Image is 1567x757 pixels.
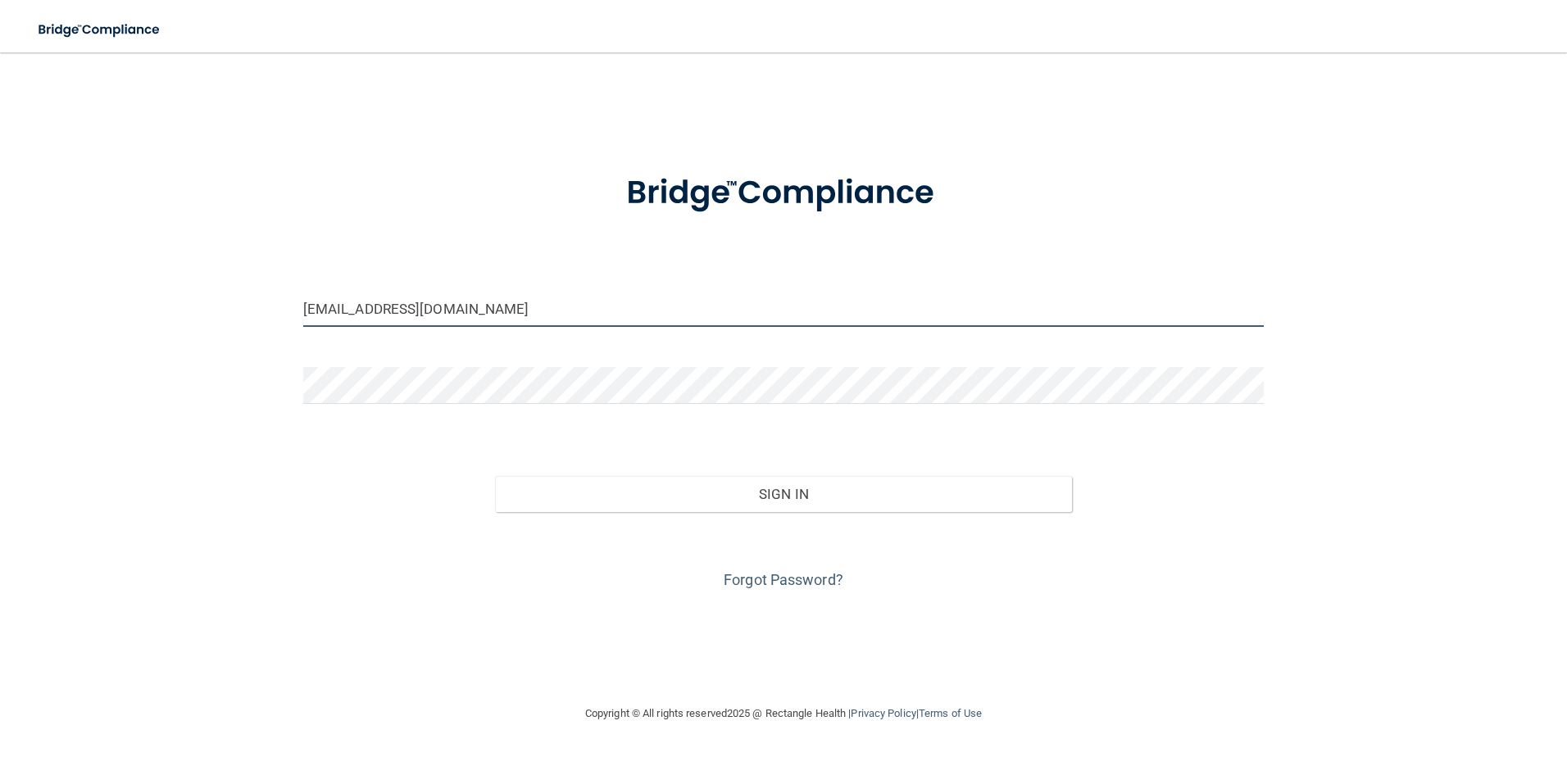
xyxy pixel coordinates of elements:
[851,707,915,719] a: Privacy Policy
[303,290,1265,327] input: Email
[25,13,175,47] img: bridge_compliance_login_screen.278c3ca4.svg
[593,151,974,236] img: bridge_compliance_login_screen.278c3ca4.svg
[919,707,982,719] a: Terms of Use
[724,571,843,588] a: Forgot Password?
[495,476,1072,512] button: Sign In
[484,687,1083,740] div: Copyright © All rights reserved 2025 @ Rectangle Health | |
